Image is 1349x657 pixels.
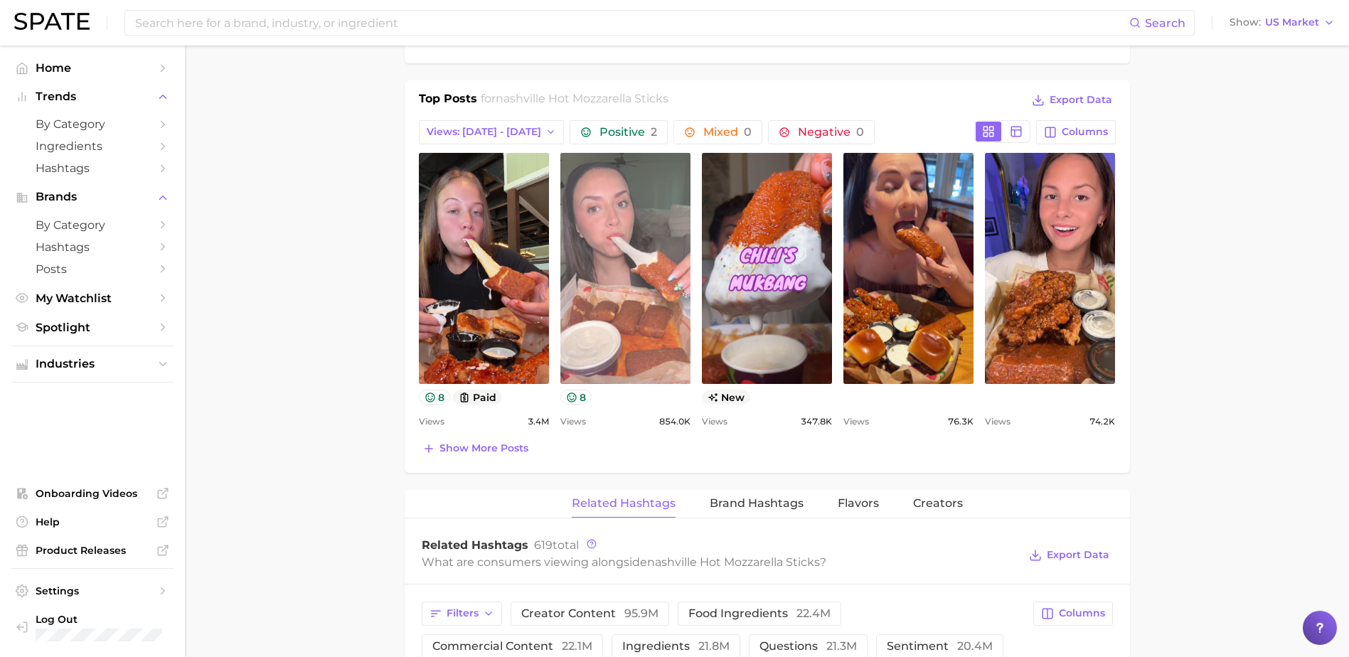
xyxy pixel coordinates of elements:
[36,218,149,232] span: by Category
[481,90,668,112] h2: for
[419,390,451,405] button: 8
[1089,413,1115,430] span: 74.2k
[572,497,676,510] span: Related Hashtags
[11,258,174,280] a: Posts
[11,236,174,258] a: Hashtags
[11,316,174,338] a: Spotlight
[521,608,658,619] span: creator content
[11,113,174,135] a: by Category
[419,413,444,430] span: Views
[826,639,857,653] span: 21.3m
[11,483,174,504] a: Onboarding Videos
[11,511,174,533] a: Help
[856,125,864,139] span: 0
[698,639,730,653] span: 21.8m
[134,11,1129,35] input: Search here for a brand, industry, or ingredient
[1036,120,1115,144] button: Columns
[843,413,869,430] span: Views
[36,544,149,557] span: Product Releases
[702,413,727,430] span: Views
[36,358,149,370] span: Industries
[453,390,502,405] button: paid
[419,439,532,459] button: Show more posts
[528,413,549,430] span: 3.4m
[1047,549,1109,561] span: Export Data
[419,120,565,144] button: Views: [DATE] - [DATE]
[36,292,149,305] span: My Watchlist
[422,552,1019,572] div: What are consumers viewing alongside ?
[957,639,993,653] span: 20.4m
[1059,607,1105,619] span: Columns
[36,90,149,103] span: Trends
[887,641,993,652] span: sentiment
[496,92,668,105] span: nashville hot mozzarella sticks
[11,609,174,646] a: Log out. Currently logged in with e-mail trisha.hanold@schreiberfoods.com.
[1145,16,1185,30] span: Search
[798,127,864,138] span: Negative
[1230,18,1261,26] span: Show
[36,321,149,334] span: Spotlight
[702,390,751,405] span: new
[1265,18,1319,26] span: US Market
[36,487,149,500] span: Onboarding Videos
[985,413,1011,430] span: Views
[796,607,831,620] span: 22.4m
[651,125,657,139] span: 2
[36,139,149,153] span: Ingredients
[36,613,209,626] span: Log Out
[759,641,857,652] span: questions
[11,135,174,157] a: Ingredients
[703,127,752,138] span: Mixed
[1025,545,1112,565] button: Export Data
[422,602,502,626] button: Filters
[11,540,174,561] a: Product Releases
[11,353,174,375] button: Industries
[11,157,174,179] a: Hashtags
[36,161,149,175] span: Hashtags
[36,61,149,75] span: Home
[744,125,752,139] span: 0
[1226,14,1338,32] button: ShowUS Market
[913,497,963,510] span: Creators
[801,413,832,430] span: 347.8k
[1028,90,1115,110] button: Export Data
[447,607,479,619] span: Filters
[710,497,804,510] span: Brand Hashtags
[432,641,592,652] span: commercial content
[36,584,149,597] span: Settings
[688,608,831,619] span: food ingredients
[624,607,658,620] span: 95.9m
[1062,126,1108,138] span: Columns
[422,538,528,552] span: Related Hashtags
[36,117,149,131] span: by Category
[622,641,730,652] span: ingredients
[1050,94,1112,106] span: Export Data
[439,442,528,454] span: Show more posts
[36,516,149,528] span: Help
[659,413,691,430] span: 854.0k
[534,538,579,552] span: total
[36,262,149,276] span: Posts
[560,390,592,405] button: 8
[560,413,586,430] span: Views
[427,126,541,138] span: Views: [DATE] - [DATE]
[14,13,90,30] img: SPATE
[1033,602,1112,626] button: Columns
[599,127,657,138] span: Positive
[419,90,477,112] h1: Top Posts
[36,240,149,254] span: Hashtags
[647,555,820,569] span: nashville hot mozzarella sticks
[948,413,974,430] span: 76.3k
[11,57,174,79] a: Home
[11,86,174,107] button: Trends
[11,287,174,309] a: My Watchlist
[36,191,149,203] span: Brands
[838,497,879,510] span: Flavors
[11,214,174,236] a: by Category
[11,580,174,602] a: Settings
[11,186,174,208] button: Brands
[562,639,592,653] span: 22.1m
[534,538,553,552] span: 619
